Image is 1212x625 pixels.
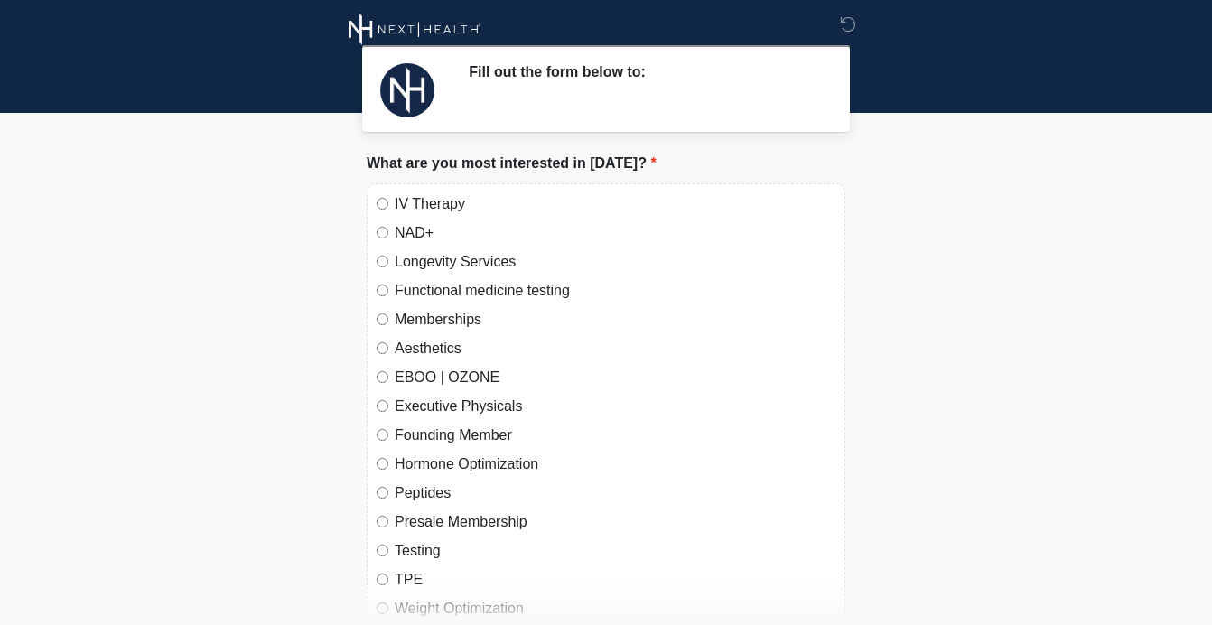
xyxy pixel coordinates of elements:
[395,280,835,302] label: Functional medicine testing
[380,63,434,117] img: Agent Avatar
[377,342,388,354] input: Aesthetics
[395,309,835,331] label: Memberships
[395,396,835,417] label: Executive Physicals
[395,367,835,388] label: EBOO | OZONE
[395,453,835,475] label: Hormone Optimization
[377,516,388,527] input: Presale Membership
[395,338,835,359] label: Aesthetics
[395,511,835,533] label: Presale Membership
[395,251,835,273] label: Longevity Services
[395,540,835,562] label: Testing
[377,429,388,441] input: Founding Member
[395,424,835,446] label: Founding Member
[377,487,388,499] input: Peptides
[377,458,388,470] input: Hormone Optimization
[395,193,835,215] label: IV Therapy
[377,313,388,325] input: Memberships
[377,256,388,267] input: Longevity Services
[377,574,388,585] input: TPE
[377,371,388,383] input: EBOO | OZONE
[367,153,657,174] label: What are you most interested in [DATE]?
[377,602,388,614] input: Weight Optimization
[395,482,835,504] label: Peptides
[377,285,388,296] input: Functional medicine testing
[377,400,388,412] input: Executive Physicals
[395,598,835,620] label: Weight Optimization
[349,14,481,45] img: Next Health Wellness Logo
[395,569,835,591] label: TPE
[377,198,388,210] input: IV Therapy
[395,222,835,244] label: NAD+
[469,63,818,80] h2: Fill out the form below to:
[377,227,388,238] input: NAD+
[377,545,388,556] input: Testing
